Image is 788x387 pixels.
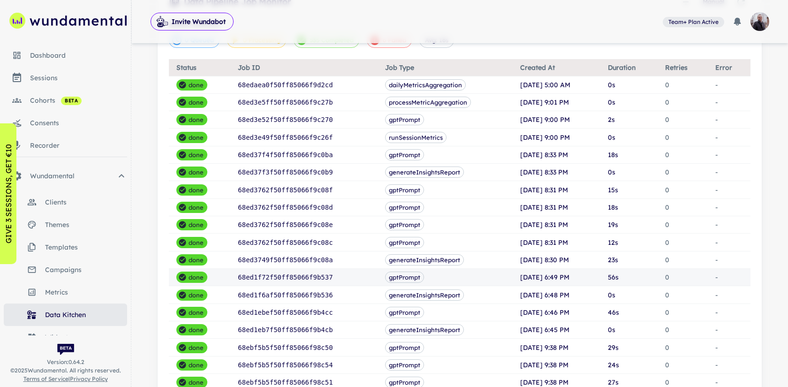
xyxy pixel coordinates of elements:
[185,273,207,282] span: done
[520,132,592,143] p: [DATE] 9:00 PM
[238,342,370,353] p: 68ebf5b5f50ff85066f98c50
[238,272,370,282] p: 68ed1f72f50ff85066f9b537
[608,255,650,265] p: 23s
[715,290,743,300] p: -
[238,237,370,248] p: 68ed3762f50ff85066f9c08c
[30,95,127,106] div: cohorts
[608,167,650,177] p: 0s
[238,202,370,212] p: 68ed3762f50ff85066f9c08d
[185,167,207,177] span: done
[4,67,127,89] a: sessions
[665,272,700,282] p: 0
[185,255,207,265] span: done
[185,80,207,90] span: done
[185,220,207,229] span: done
[520,272,592,282] p: [DATE] 6:49 PM
[608,307,650,318] p: 46s
[608,272,650,282] p: 56s
[70,375,108,382] a: Privacy Policy
[520,97,592,107] p: [DATE] 9:01 PM
[665,150,700,160] p: 0
[608,325,650,335] p: 0s
[665,360,700,370] p: 0
[715,132,743,143] p: -
[715,272,743,282] p: -
[608,132,650,143] p: 0s
[238,114,370,125] p: 68ed3e52f50ff85066f9c270
[665,132,700,143] p: 0
[238,150,370,160] p: 68ed37f4f50ff85066f9c0ba
[4,304,127,326] a: Data Kitchen
[608,97,650,107] p: 0s
[238,325,370,335] p: 68ed1eb7f50ff85066f9b4cb
[4,165,127,187] div: Wundamental
[185,150,207,159] span: done
[4,281,127,304] a: metrics
[386,150,424,159] span: gptPrompt
[715,167,743,177] p: -
[665,290,700,300] p: 0
[600,59,658,76] th: Duration
[520,185,592,195] p: [DATE] 8:31 PM
[663,17,724,26] span: View and manage your current plan and billing details.
[47,358,84,366] span: Version: 0.64.2
[386,308,424,317] span: gptPrompt
[4,134,127,157] a: recorder
[665,167,700,177] p: 0
[608,114,650,125] p: 2s
[45,332,127,342] span: widgets
[386,167,463,177] span: generateInsightsReport
[665,307,700,318] p: 0
[238,185,370,195] p: 68ed3762f50ff85066f9c08f
[386,80,465,90] span: dailyMetricsAggregation
[185,378,207,387] span: done
[4,191,127,213] a: clients
[4,326,127,349] a: widgets
[23,375,68,382] a: Terms of Service
[386,98,470,107] span: processMetricAggregation
[608,185,650,195] p: 15s
[750,12,769,31] img: photoURL
[715,80,743,90] p: -
[665,220,700,230] p: 0
[4,258,127,281] a: campaigns
[386,238,424,247] span: gptPrompt
[386,273,424,282] span: gptPrompt
[520,80,592,90] p: [DATE] 5:00 AM
[238,255,370,265] p: 68ed3749f50ff85066f9c08a
[708,59,750,76] th: Error
[715,360,743,370] p: -
[608,202,650,212] p: 18s
[520,167,592,177] p: [DATE] 8:33 PM
[30,50,127,61] div: Dashboard
[608,80,650,90] p: 0s
[238,360,370,370] p: 68ebf5b5f50ff85066f98c54
[238,290,370,300] p: 68ed1f6af50ff85066f9b536
[386,220,424,229] span: gptPrompt
[386,343,424,352] span: gptPrompt
[10,366,121,375] span: © 2025 Wundamental. All rights reserved.
[45,242,127,252] span: templates
[715,97,743,107] p: -
[665,114,700,125] p: 0
[665,325,700,335] p: 0
[665,185,700,195] p: 0
[4,112,127,134] a: consents
[520,290,592,300] p: [DATE] 6:48 PM
[238,132,370,143] p: 68ed3e49f50ff85066f9c26f
[520,114,592,125] p: [DATE] 9:00 PM
[4,89,127,112] a: cohorts beta
[608,290,650,300] p: 0s
[715,237,743,248] p: -
[386,360,424,370] span: gptPrompt
[715,114,743,125] p: -
[386,255,463,265] span: generateInsightsReport
[663,16,724,28] a: View and manage your current plan and billing details.
[386,203,424,212] span: gptPrompt
[3,144,14,243] p: GIVE 3 SESSIONS, GET €10
[608,342,650,353] p: 29s
[520,307,592,318] p: [DATE] 6:46 PM
[665,97,700,107] p: 0
[665,237,700,248] p: 0
[715,220,743,230] p: -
